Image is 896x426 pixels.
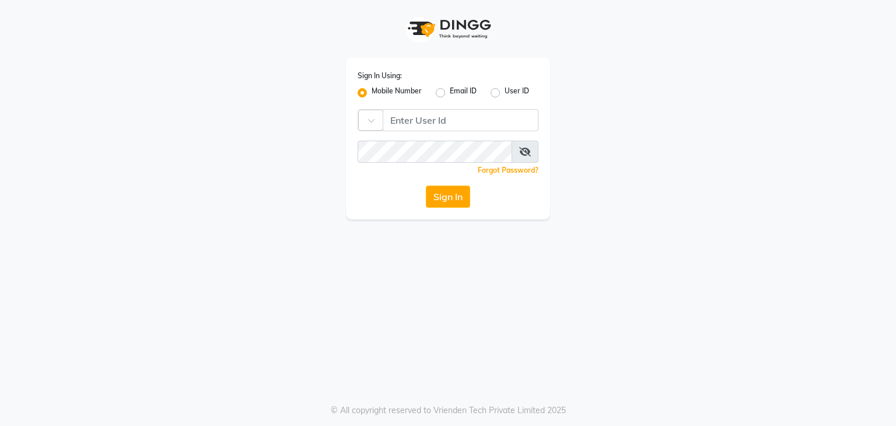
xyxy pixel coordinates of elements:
[401,12,495,46] img: logo1.svg
[505,86,529,100] label: User ID
[358,71,402,81] label: Sign In Using:
[450,86,477,100] label: Email ID
[383,109,538,131] input: Username
[478,166,538,174] a: Forgot Password?
[372,86,422,100] label: Mobile Number
[358,141,512,163] input: Username
[426,186,470,208] button: Sign In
